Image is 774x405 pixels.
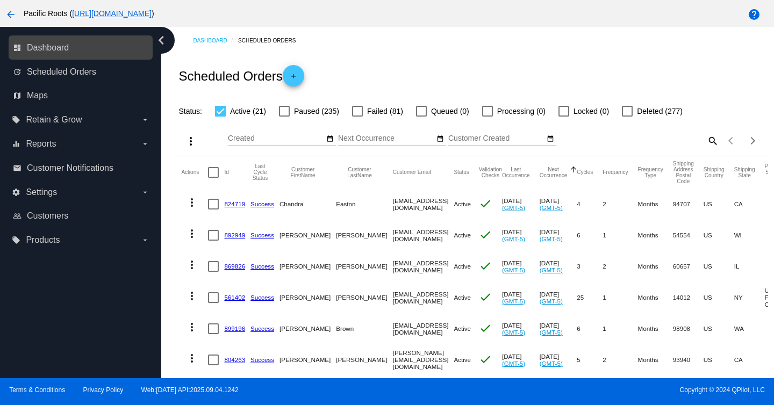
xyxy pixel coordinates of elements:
mat-icon: date_range [547,135,554,143]
span: Processing (0) [497,105,546,118]
mat-cell: Easton [336,189,392,220]
mat-icon: more_vert [185,227,198,240]
mat-cell: US [704,313,734,344]
button: Change sorting for CustomerLastName [336,167,383,178]
span: Maps [27,91,48,100]
mat-cell: 98908 [673,313,704,344]
mat-cell: US [704,251,734,282]
mat-icon: check [479,291,492,303]
mat-cell: 54554 [673,220,704,251]
mat-icon: check [479,259,492,272]
mat-cell: 6 [577,313,603,344]
span: Active [454,356,471,363]
a: Success [250,294,274,301]
mat-cell: 2 [603,251,637,282]
mat-cell: Months [638,344,673,375]
mat-cell: US [704,220,734,251]
mat-icon: help [748,8,761,21]
mat-cell: 4 [577,189,603,220]
span: Pacific Roots ( ) [24,9,154,18]
mat-cell: IL [734,251,765,282]
span: Deleted (277) [637,105,683,118]
a: (GMT-5) [502,235,525,242]
a: 824719 [224,200,245,207]
input: Customer Created [448,134,545,143]
a: (GMT-5) [540,360,563,367]
mat-icon: more_vert [185,352,198,365]
span: Products [26,235,60,245]
i: map [13,91,21,100]
a: 869826 [224,263,245,270]
mat-cell: 6 [577,220,603,251]
a: (GMT-5) [502,360,525,367]
a: Scheduled Orders [238,32,305,49]
mat-cell: [DATE] [540,344,577,375]
mat-cell: 5 [577,344,603,375]
mat-cell: [DATE] [502,189,540,220]
mat-icon: check [479,228,492,241]
a: Success [250,232,274,238]
mat-cell: [DATE] [540,282,577,313]
mat-cell: [DATE] [502,344,540,375]
i: chevron_left [153,32,170,49]
mat-cell: [EMAIL_ADDRESS][DOMAIN_NAME] [393,251,454,282]
button: Change sorting for LastProcessingCycleId [250,163,270,181]
mat-icon: search [706,132,719,149]
mat-cell: [DATE] [502,313,540,344]
a: people_outline Customers [13,207,149,225]
a: (GMT-5) [502,266,525,273]
a: map Maps [13,87,149,104]
button: Change sorting for Cycles [577,169,593,176]
i: dashboard [13,44,21,52]
mat-cell: [PERSON_NAME] [336,282,392,313]
mat-cell: [PERSON_NAME] [336,220,392,251]
button: Change sorting for LastOccurrenceUtc [502,167,530,178]
button: Change sorting for Frequency [603,169,628,176]
a: Privacy Policy [83,386,124,394]
i: equalizer [12,140,20,148]
mat-icon: more_vert [185,196,198,209]
a: Success [250,263,274,270]
a: (GMT-5) [502,204,525,211]
mat-cell: 14012 [673,282,704,313]
i: arrow_drop_down [141,188,149,197]
span: Active [454,263,471,270]
a: Dashboard [193,32,238,49]
a: 892949 [224,232,245,238]
button: Change sorting for CustomerFirstName [279,167,326,178]
mat-icon: date_range [326,135,334,143]
mat-cell: 93940 [673,344,704,375]
mat-cell: [DATE] [540,189,577,220]
mat-cell: Brown [336,313,392,344]
mat-cell: [PERSON_NAME] [279,251,336,282]
mat-cell: [DATE] [540,220,577,251]
mat-cell: Months [638,251,673,282]
span: Reports [26,139,56,149]
mat-cell: NY [734,282,765,313]
a: 804263 [224,356,245,363]
i: arrow_drop_down [141,115,149,124]
mat-icon: check [479,353,492,366]
span: Queued (0) [431,105,469,118]
mat-cell: CA [734,189,765,220]
mat-cell: [PERSON_NAME] [279,344,336,375]
mat-cell: [PERSON_NAME] [279,220,336,251]
i: settings [12,188,20,197]
a: Terms & Conditions [9,386,65,394]
a: (GMT-5) [540,329,563,336]
mat-cell: [PERSON_NAME] [279,313,336,344]
span: Customer Notifications [27,163,113,173]
mat-cell: 1 [603,220,637,251]
a: (GMT-5) [540,266,563,273]
mat-cell: Months [638,220,673,251]
span: Active [454,232,471,238]
a: (GMT-5) [502,298,525,305]
mat-header-cell: Actions [181,156,208,189]
mat-icon: date_range [436,135,444,143]
button: Change sorting for ShippingCountry [704,167,725,178]
mat-icon: more_vert [185,258,198,271]
a: Success [250,200,274,207]
span: Paused (235) [294,105,339,118]
button: Next page [742,130,764,151]
input: Next Occurrence [338,134,435,143]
